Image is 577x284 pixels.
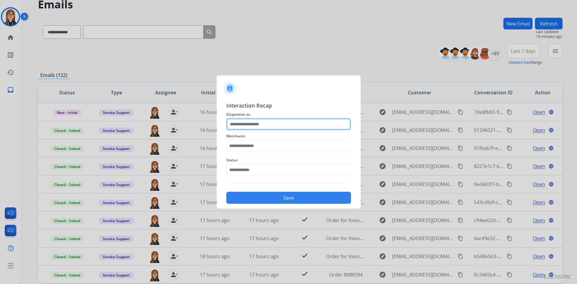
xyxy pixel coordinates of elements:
[226,157,351,164] span: Status
[226,133,351,140] span: Merchants
[226,192,351,204] button: Save
[544,273,571,280] p: 0.20.1027RC
[223,81,237,96] img: contactIcon
[226,101,351,111] span: Interaction Recap
[226,111,351,118] span: Disposition as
